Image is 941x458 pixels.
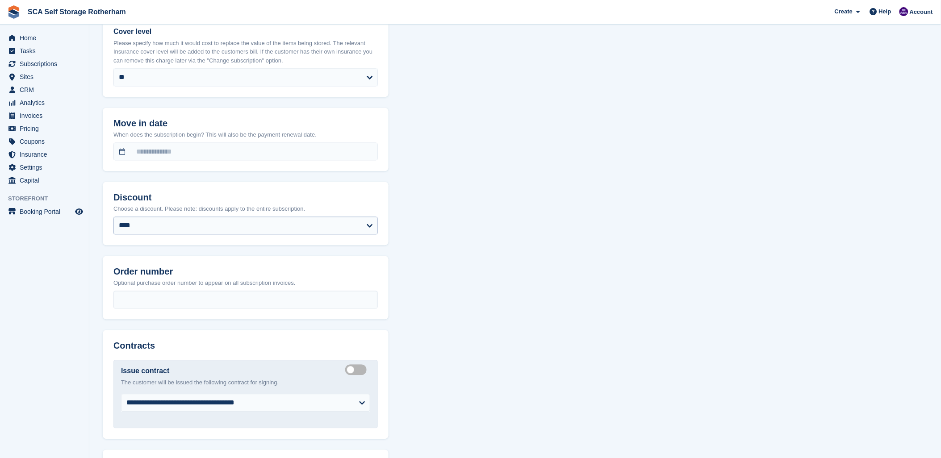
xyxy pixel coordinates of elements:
a: menu [4,83,84,96]
p: Optional purchase order number to appear on all subscription invoices. [113,279,378,288]
a: menu [4,109,84,122]
p: Choose a discount. Please note: discounts apply to the entire subscription. [113,205,378,214]
span: Analytics [20,96,73,109]
h2: Move in date [113,119,378,129]
span: Capital [20,174,73,187]
a: menu [4,161,84,174]
label: Cover level [113,27,378,37]
img: stora-icon-8386f47178a22dfd0bd8f6a31ec36ba5ce8667c1dd55bd0f319d3a0aa187defe.svg [7,5,21,19]
span: Booking Portal [20,205,73,218]
span: Invoices [20,109,73,122]
span: Home [20,32,73,44]
span: Storefront [8,194,89,203]
a: menu [4,205,84,218]
span: Help [879,7,891,16]
a: menu [4,45,84,57]
a: Preview store [74,206,84,217]
span: Create [835,7,853,16]
p: When does the subscription begin? This will also be the payment renewal date. [113,131,378,140]
span: Insurance [20,148,73,161]
a: menu [4,71,84,83]
span: Pricing [20,122,73,135]
span: Account [910,8,933,17]
a: menu [4,148,84,161]
span: CRM [20,83,73,96]
label: Issue contract [121,366,169,377]
span: Tasks [20,45,73,57]
span: Sites [20,71,73,83]
p: Please specify how much it would cost to replace the value of the items being stored. The relevan... [113,39,378,66]
span: Subscriptions [20,58,73,70]
h2: Contracts [113,341,378,351]
h2: Discount [113,193,378,203]
a: SCA Self Storage Rotherham [24,4,130,19]
a: menu [4,32,84,44]
label: Create integrated contract [345,370,370,371]
h2: Order number [113,267,378,277]
a: menu [4,96,84,109]
p: The customer will be issued the following contract for signing. [121,379,370,387]
span: Coupons [20,135,73,148]
img: Kelly Neesham [899,7,908,16]
a: menu [4,135,84,148]
a: menu [4,58,84,70]
span: Settings [20,161,73,174]
a: menu [4,122,84,135]
a: menu [4,174,84,187]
